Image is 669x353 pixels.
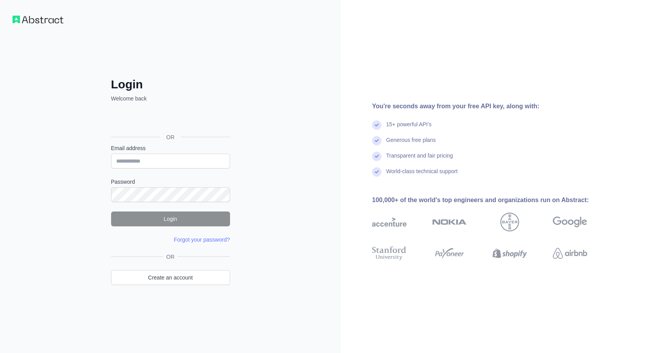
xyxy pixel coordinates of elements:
[160,133,181,141] span: OR
[372,120,381,130] img: check mark
[372,167,381,177] img: check mark
[553,213,587,231] img: google
[493,245,527,262] img: shopify
[107,111,232,128] iframe: Gumb za možnost Prijavite se z Googlom
[111,111,228,128] div: Prijava z Googlom. Odpre se na novem zavihku
[372,245,406,262] img: stanford university
[111,211,230,226] button: Login
[386,152,453,167] div: Transparent and fair pricing
[386,120,432,136] div: 15+ powerful API's
[174,237,230,243] a: Forgot your password?
[500,213,519,231] img: bayer
[372,195,612,205] div: 100,000+ of the world's top engineers and organizations run on Abstract:
[13,16,63,23] img: Workflow
[372,136,381,145] img: check mark
[386,136,436,152] div: Generous free plans
[111,270,230,285] a: Create an account
[553,245,587,262] img: airbnb
[372,213,406,231] img: accenture
[111,77,230,91] h2: Login
[432,245,467,262] img: payoneer
[111,144,230,152] label: Email address
[372,102,612,111] div: You're seconds away from your free API key, along with:
[386,167,458,183] div: World-class technical support
[111,95,230,102] p: Welcome back
[163,253,178,261] span: OR
[111,178,230,186] label: Password
[432,213,467,231] img: nokia
[372,152,381,161] img: check mark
